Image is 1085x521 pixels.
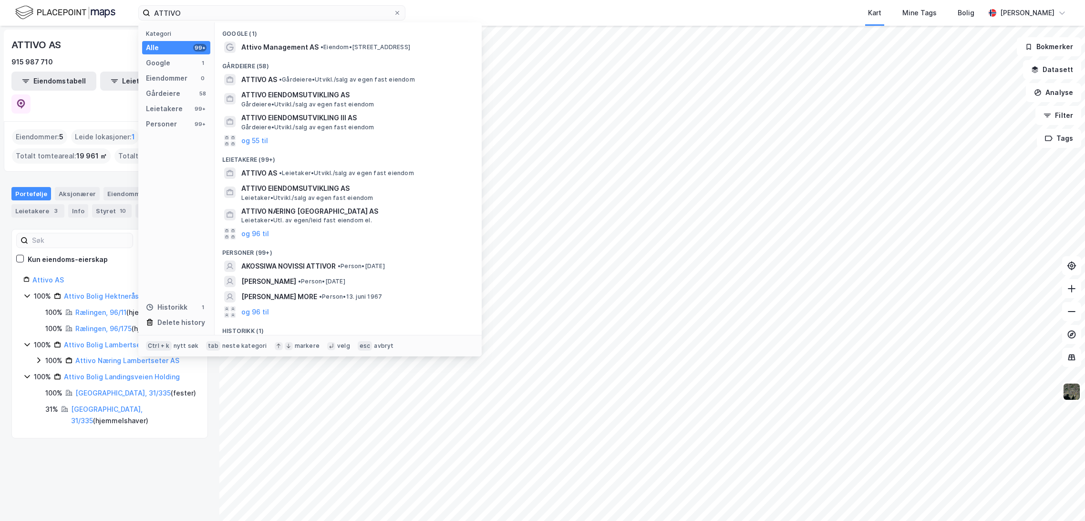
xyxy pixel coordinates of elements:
[45,323,62,334] div: 100%
[241,228,269,240] button: og 96 til
[28,233,133,248] input: Søk
[1000,7,1054,19] div: [PERSON_NAME]
[1026,83,1081,102] button: Analyse
[241,194,373,202] span: Leietaker • Utvikl./salg av egen fast eiendom
[59,131,63,143] span: 5
[100,72,185,91] button: Leietakertabell
[241,112,470,124] span: ATTIVO EIENDOMSUTVIKLING III AS
[222,342,267,350] div: neste kategori
[45,355,62,366] div: 100%
[199,90,207,97] div: 58
[320,43,323,51] span: •
[337,342,350,350] div: velg
[298,278,345,285] span: Person • [DATE]
[338,262,385,270] span: Person • [DATE]
[199,74,207,82] div: 0
[199,303,207,311] div: 1
[45,387,62,399] div: 100%
[241,135,268,146] button: og 55 til
[215,320,482,337] div: Historikk (1)
[241,101,374,108] span: Gårdeiere • Utvikl./salg av egen fast eiendom
[71,129,139,145] div: Leide lokasjoner :
[279,76,282,83] span: •
[241,167,277,179] span: ATTIVO AS
[11,72,96,91] button: Eiendomstabell
[215,241,482,259] div: Personer (99+)
[295,342,320,350] div: markere
[146,30,210,37] div: Kategori
[241,206,470,217] span: ATTIVO NÆRING [GEOGRAPHIC_DATA] AS
[135,204,201,218] div: Transaksjoner
[75,308,126,316] a: Rælingen, 96/11
[193,105,207,113] div: 99+
[146,118,177,130] div: Personer
[241,217,372,224] span: Leietaker • Utl. av egen/leid fast eiendom el.
[76,150,107,162] span: 19 961 ㎡
[241,306,269,318] button: og 96 til
[75,323,187,334] div: ( hjemmelshaver )
[338,262,341,270] span: •
[32,276,64,284] a: Attivo AS
[45,307,62,318] div: 100%
[146,341,172,351] div: Ctrl + k
[241,260,336,272] span: AKOSSIWA NOVISSI ATTIVOR
[241,291,317,302] span: [PERSON_NAME] MORE
[146,103,183,115] div: Leietakere
[146,88,180,99] div: Gårdeiere
[174,342,199,350] div: nytt søk
[1037,475,1085,521] div: Kontrollprogram for chat
[45,404,58,415] div: 31%
[157,317,205,328] div: Delete history
[92,204,132,218] div: Styret
[12,129,67,145] div: Eiendommer :
[75,387,196,399] div: ( fester )
[150,6,393,20] input: Søk på adresse, matrikkel, gårdeiere, leietakere eller personer
[103,187,162,200] div: Eiendommer
[1037,129,1081,148] button: Tags
[51,206,61,216] div: 3
[11,56,53,68] div: 915 987 710
[241,276,296,287] span: [PERSON_NAME]
[75,356,179,365] a: Attivo Næring Lambertseter AS
[11,37,63,52] div: ATTIVO AS
[1035,106,1081,125] button: Filter
[319,293,382,301] span: Person • 13. juni 1967
[55,187,100,200] div: Aksjonærer
[132,131,135,143] span: 1
[241,124,374,131] span: Gårdeiere • Utvikl./salg av egen fast eiendom
[12,148,111,164] div: Totalt tomteareal :
[75,324,132,333] a: Rælingen, 96/175
[358,341,372,351] div: esc
[75,307,182,318] div: ( hjemmelshaver )
[1017,37,1081,56] button: Bokmerker
[64,292,158,300] a: Attivo Bolig Hektneråsen AS
[71,405,143,425] a: [GEOGRAPHIC_DATA], 31/335
[1037,475,1085,521] iframe: Chat Widget
[34,371,51,383] div: 100%
[902,7,937,19] div: Mine Tags
[241,74,277,85] span: ATTIVO AS
[146,73,187,84] div: Eiendommer
[114,148,206,164] div: Totalt byggareal :
[319,293,322,300] span: •
[958,7,974,19] div: Bolig
[241,183,470,194] span: ATTIVO EIENDOMSUTVIKLING AS
[64,373,180,381] a: Attivo Bolig Landingsveien Holding
[298,278,301,285] span: •
[193,44,207,52] div: 99+
[64,341,161,349] a: Attivo Bolig Lambertseter AS
[241,42,319,53] span: Attivo Management AS
[1023,60,1081,79] button: Datasett
[118,206,128,216] div: 10
[320,43,410,51] span: Eiendom • [STREET_ADDRESS]
[1063,383,1081,401] img: 9k=
[215,148,482,166] div: Leietakere (99+)
[199,59,207,67] div: 1
[215,22,482,40] div: Google (1)
[68,204,88,218] div: Info
[28,254,108,265] div: Kun eiendoms-eierskap
[34,291,51,302] div: 100%
[279,76,415,83] span: Gårdeiere • Utvikl./salg av egen fast eiendom
[374,342,393,350] div: avbryt
[34,339,51,351] div: 100%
